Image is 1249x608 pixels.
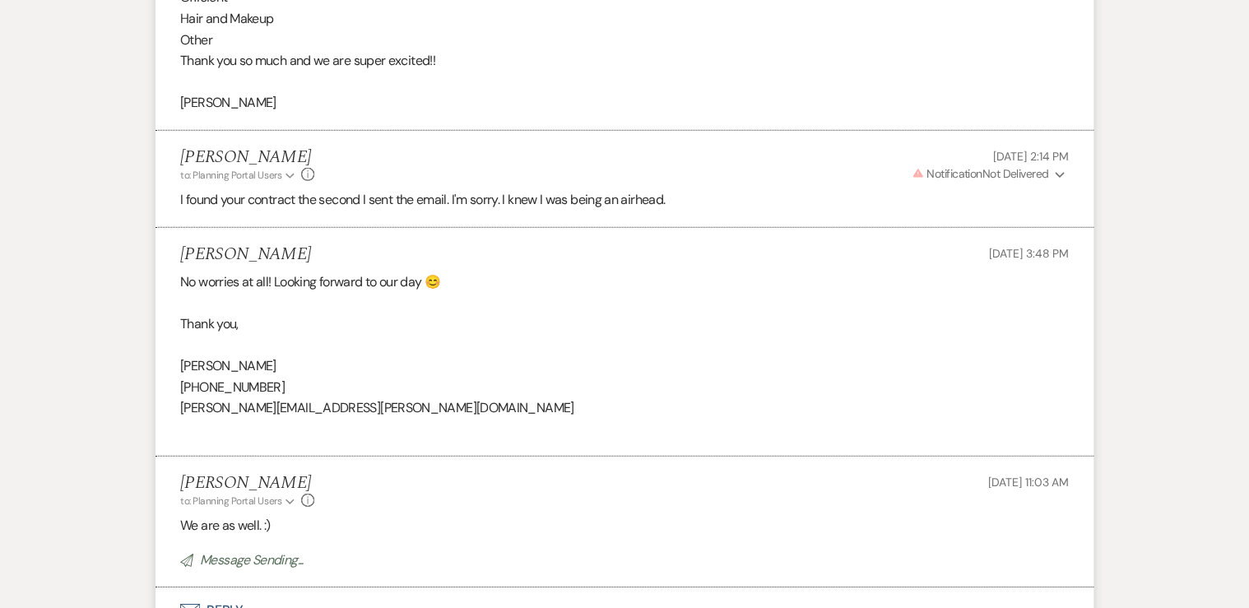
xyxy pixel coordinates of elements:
[180,189,1069,211] p: I found your contract the second I sent the email. I'm sorry. I knew I was being an airhead.
[180,473,314,494] h5: [PERSON_NAME]
[909,165,1069,183] button: NotificationNot Delivered
[180,169,281,182] span: to: Planning Portal Users
[180,244,311,265] h5: [PERSON_NAME]
[180,50,1069,72] p: Thank you so much and we are super excited!!
[180,30,1069,51] p: Other
[180,272,1069,440] div: No worries at all! Looking forward to our day 😊 Thank you, [PERSON_NAME] [PHONE_NUMBER] [PERSON_N...
[988,475,1069,490] span: [DATE] 11:03 AM
[180,494,281,508] span: to: Planning Portal Users
[989,246,1069,261] span: [DATE] 3:48 PM
[180,8,1069,30] p: Hair and Makeup
[180,147,314,168] h5: [PERSON_NAME]
[180,494,297,508] button: to: Planning Portal Users
[993,149,1069,164] span: [DATE] 2:14 PM
[912,166,1048,181] span: Not Delivered
[180,92,1069,114] p: [PERSON_NAME]
[180,168,297,183] button: to: Planning Portal Users
[180,550,1069,571] p: Message Sending...
[926,166,982,181] span: Notification
[180,515,1069,536] p: We are as well. :)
